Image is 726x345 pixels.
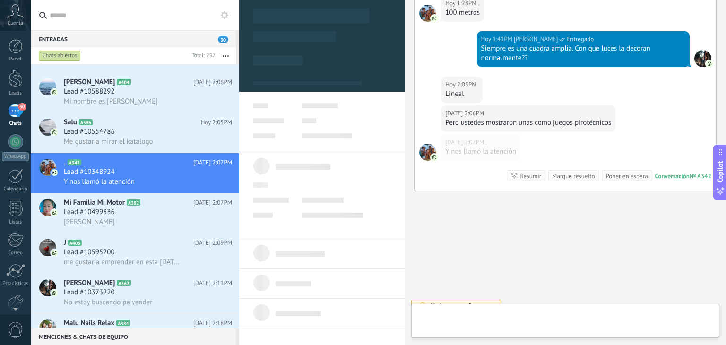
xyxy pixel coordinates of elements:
[79,119,93,125] span: A396
[706,60,713,67] img: com.amocrm.amocrmwa.svg
[31,233,239,273] a: avatariconJA405[DATE] 2:09PMLead #10595200me gustaría emprender en esta [DATE] con esas luces nav...
[431,302,493,310] div: No hay tareas.
[481,44,685,63] div: Siempre es una cuadra amplia. Con que luces la decoran normalmente??
[445,147,516,156] div: Y nos llamó la atención
[68,240,82,246] span: A405
[2,56,29,62] div: Panel
[64,118,77,127] span: Salu
[419,5,436,22] span: .
[117,280,130,286] span: A362
[419,144,436,161] span: .
[31,328,236,345] div: Menciones & Chats de equipo
[64,127,115,137] span: Lead #10554786
[64,217,115,226] span: [PERSON_NAME]
[445,89,478,99] div: Lineal
[188,51,216,60] div: Total: 297
[2,121,29,127] div: Chats
[117,79,130,85] span: A404
[51,169,58,176] img: icon
[64,137,153,146] span: Me gustaría mirar el katalogo
[31,153,239,193] a: avataricon.A342[DATE] 2:07PMLead #10348924Y nos llamó la atención
[51,89,58,95] img: icon
[64,78,115,87] span: [PERSON_NAME]
[127,199,140,206] span: A382
[193,158,232,167] span: [DATE] 2:07PM
[31,193,239,233] a: avatariconMi Familia Mi MotorA382[DATE] 2:07PMLead #10499336[PERSON_NAME]
[64,278,115,288] span: [PERSON_NAME]
[605,172,648,181] div: Poner en espera
[445,138,485,147] div: [DATE] 2:07PM
[481,34,514,44] div: Hoy 1:41PM
[2,250,29,256] div: Correo
[8,20,23,26] span: Cuenta
[193,319,232,328] span: [DATE] 2:18PM
[64,288,115,297] span: Lead #10373220
[445,8,480,17] div: 100 metros
[64,207,115,217] span: Lead #10499336
[520,172,541,181] div: Resumir
[18,103,26,111] span: 30
[39,50,81,61] div: Chats abiertos
[31,113,239,153] a: avatariconSaluA396Hoy 2:05PMLead #10554786Me gustaría mirar el katalogo
[193,278,232,288] span: [DATE] 2:11PM
[116,320,130,326] span: A384
[51,290,58,296] img: icon
[468,302,493,310] span: Crear una
[64,198,125,207] span: Mi Familia Mi Motor
[64,87,115,96] span: Lead #10588292
[64,97,158,106] span: Mi nombre es [PERSON_NAME]
[567,34,594,44] span: Entregado
[193,198,232,207] span: [DATE] 2:07PM
[64,319,114,328] span: Malu Nails Relax
[193,78,232,87] span: [DATE] 2:06PM
[716,161,725,183] span: Copilot
[51,250,58,256] img: icon
[694,50,711,67] span: Juan Felipe Ossa
[445,118,611,128] div: Pero ustedes mostraron unas como juegos pirotécnicos
[64,177,135,186] span: Y nos llamó la atención
[64,167,115,177] span: Lead #10348924
[514,34,558,44] span: Juan Felipe Ossa (Oficina de Venta)
[445,80,478,89] div: Hoy 2:05PM
[216,47,236,64] button: Más
[31,274,239,313] a: avataricon[PERSON_NAME]A362[DATE] 2:11PMLead #10373220No estoy buscando pa vender
[51,129,58,136] img: icon
[64,238,66,248] span: J
[2,281,29,287] div: Estadísticas
[445,109,485,118] div: [DATE] 2:06PM
[2,219,29,225] div: Listas
[218,36,228,43] span: 30
[64,158,66,167] span: .
[31,73,239,112] a: avataricon[PERSON_NAME]A404[DATE] 2:06PMLead #10588292Mi nombre es [PERSON_NAME]
[64,298,152,307] span: No estoy buscando pa vender
[431,15,438,22] img: com.amocrm.amocrmwa.svg
[68,159,81,165] span: A342
[2,186,29,192] div: Calendario
[486,138,487,147] span: .
[2,90,29,96] div: Leads
[193,238,232,248] span: [DATE] 2:09PM
[31,30,236,47] div: Entradas
[690,172,711,180] div: № A342
[64,258,180,267] span: me gustaría emprender en esta [DATE] con esas luces navideñas solares
[64,248,115,257] span: Lead #10595200
[2,152,29,161] div: WhatsApp
[51,209,58,216] img: icon
[431,154,438,161] img: com.amocrm.amocrmwa.svg
[201,118,232,127] span: Hoy 2:05PM
[552,172,595,181] div: Marque resuelto
[655,172,690,180] div: Conversación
